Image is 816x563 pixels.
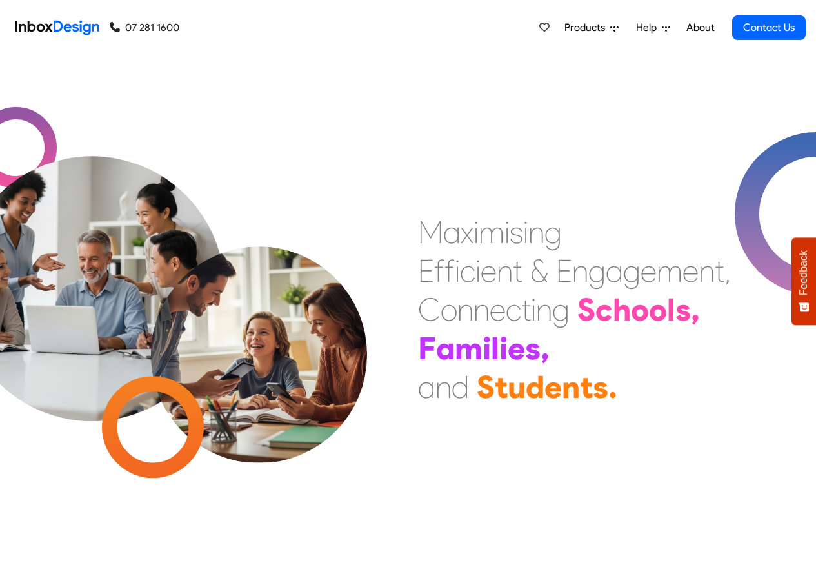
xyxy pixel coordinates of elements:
div: g [544,213,562,252]
a: 07 281 1600 [110,20,179,35]
div: t [495,368,508,406]
div: E [418,252,434,290]
div: a [443,213,461,252]
div: n [536,290,552,329]
span: Help [636,20,662,35]
img: parents_with_child.png [124,193,394,463]
div: t [580,368,593,406]
div: & [530,252,548,290]
div: E [556,252,572,290]
div: e [682,252,699,290]
div: s [675,290,691,329]
a: Products [559,15,624,41]
div: f [434,252,444,290]
div: , [724,252,731,290]
div: , [541,329,550,368]
div: i [523,213,528,252]
div: . [608,368,617,406]
div: i [455,252,460,290]
div: e [508,329,525,368]
div: f [444,252,455,290]
div: e [641,252,657,290]
div: g [552,290,570,329]
div: c [595,290,613,329]
div: a [436,329,455,368]
button: Feedback - Show survey [791,237,816,325]
div: l [491,329,499,368]
div: i [475,252,481,290]
a: Help [631,15,675,41]
div: o [631,290,649,329]
div: e [544,368,562,406]
div: e [481,252,497,290]
div: l [667,290,675,329]
div: n [572,252,588,290]
div: s [593,368,608,406]
div: g [623,252,641,290]
div: x [461,213,473,252]
div: n [497,252,513,290]
div: m [479,213,504,252]
div: u [508,368,526,406]
div: i [483,329,491,368]
div: t [715,252,724,290]
div: S [477,368,495,406]
div: n [473,290,490,329]
div: h [613,290,631,329]
div: i [473,213,479,252]
div: m [657,252,682,290]
div: c [460,252,475,290]
div: d [452,368,469,406]
div: s [510,213,523,252]
div: n [457,290,473,329]
div: n [528,213,544,252]
div: a [606,252,623,290]
div: t [513,252,522,290]
div: g [588,252,606,290]
div: n [699,252,715,290]
div: F [418,329,436,368]
div: Maximising Efficient & Engagement, Connecting Schools, Families, and Students. [418,213,731,406]
div: S [577,290,595,329]
span: Products [564,20,610,35]
div: , [691,290,700,329]
div: c [506,290,521,329]
div: C [418,290,441,329]
div: m [455,329,483,368]
div: s [525,329,541,368]
a: Contact Us [732,15,806,40]
div: i [531,290,536,329]
div: e [490,290,506,329]
div: o [649,290,667,329]
div: d [526,368,544,406]
div: a [418,368,435,406]
div: n [435,368,452,406]
div: o [441,290,457,329]
div: t [521,290,531,329]
a: About [682,15,718,41]
div: n [562,368,580,406]
div: M [418,213,443,252]
div: i [499,329,508,368]
div: i [504,213,510,252]
span: Feedback [798,250,810,295]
